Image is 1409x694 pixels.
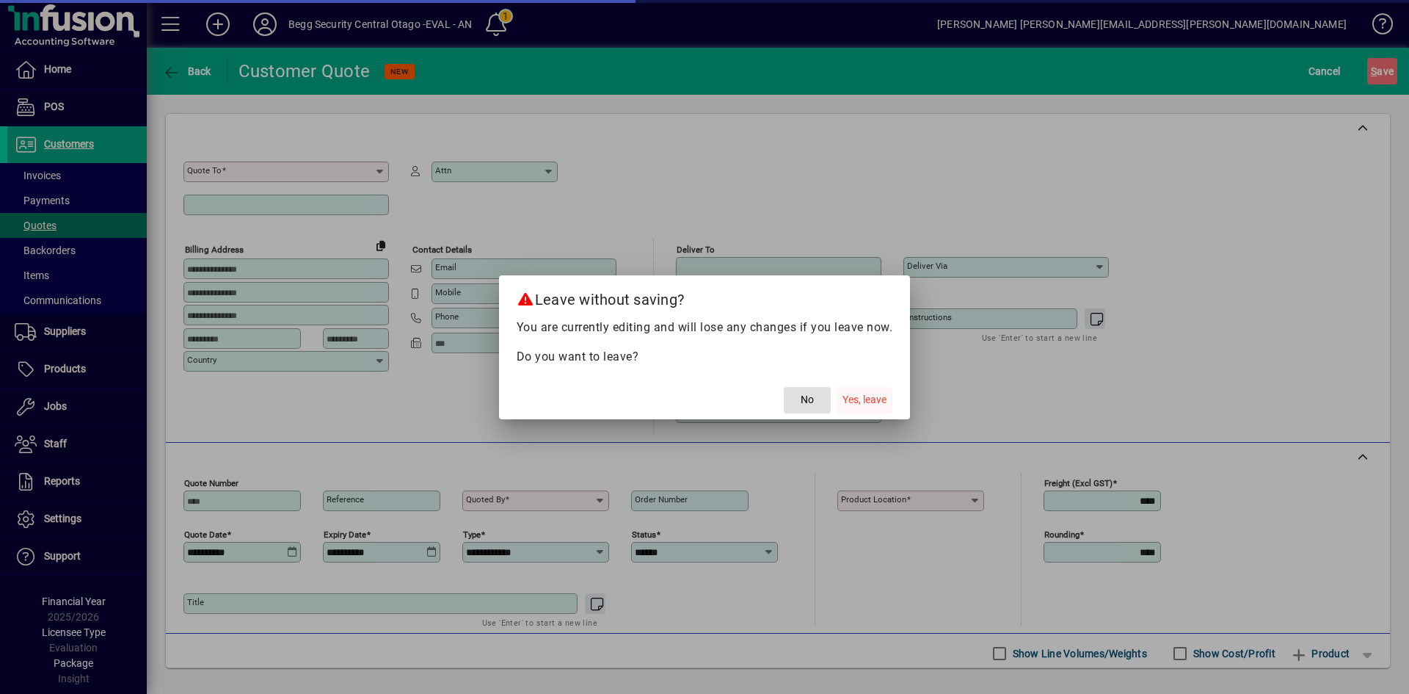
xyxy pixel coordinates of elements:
[801,392,814,408] span: No
[837,387,892,413] button: Yes, leave
[784,387,831,413] button: No
[517,319,893,336] p: You are currently editing and will lose any changes if you leave now.
[517,348,893,366] p: Do you want to leave?
[842,392,886,408] span: Yes, leave
[499,275,911,318] h2: Leave without saving?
